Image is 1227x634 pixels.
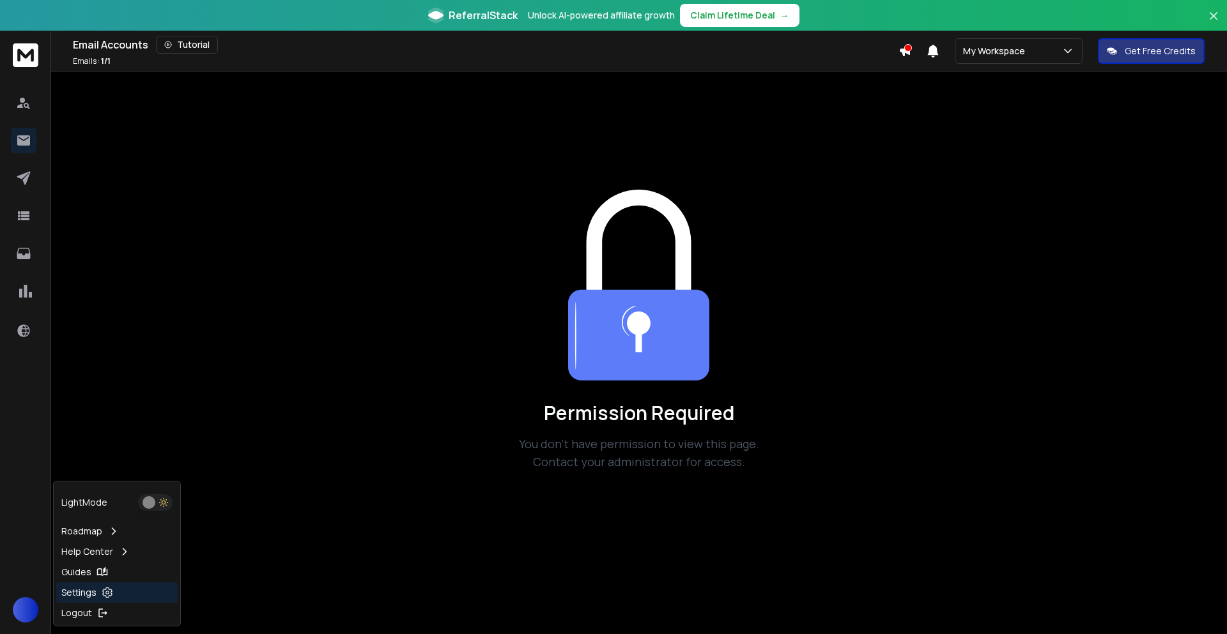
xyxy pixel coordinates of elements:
[1125,45,1196,57] p: Get Free Credits
[528,9,675,22] p: Unlock AI-powered affiliate growth
[496,435,782,471] p: You don't have permission to view this page. Contact your administrator for access.
[1098,38,1205,64] button: Get Free Credits
[61,525,102,538] p: Roadmap
[156,36,218,54] button: Tutorial
[780,9,789,22] span: →
[73,56,111,66] p: Emails :
[496,402,782,425] h1: Permission Required
[1205,8,1222,38] button: Close banner
[101,56,111,66] span: 1 / 1
[61,496,107,509] p: Light Mode
[568,190,710,381] img: Team collaboration
[56,541,178,562] a: Help Center
[61,586,96,599] p: Settings
[963,45,1030,57] p: My Workspace
[61,607,92,619] p: Logout
[56,582,178,603] a: Settings
[61,566,91,578] p: Guides
[56,562,178,582] a: Guides
[680,4,799,27] button: Claim Lifetime Deal→
[56,521,178,541] a: Roadmap
[73,36,899,54] div: Email Accounts
[61,545,113,558] p: Help Center
[449,8,518,23] span: ReferralStack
